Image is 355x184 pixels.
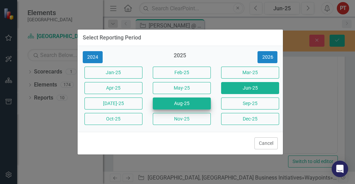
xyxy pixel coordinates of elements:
button: Feb-25 [153,67,211,79]
button: 2024 [83,51,103,63]
li: [DATE] Substantial Completion [15,66,215,74]
li: [DATE] Flash Operation [15,58,215,66]
button: Jun-25 [221,82,279,94]
button: 2026 [257,51,277,63]
div: Open Intercom Messenger [332,161,348,177]
button: May-25 [153,82,211,94]
button: Dec-25 [221,113,279,125]
div: 2025 [151,52,209,63]
button: Cancel [254,137,278,149]
button: Nov-25 [153,113,211,125]
button: Mar-25 [221,67,279,79]
button: [DATE]-25 [84,97,142,110]
span: (Currently behind schedule; potential liquidated damages $1685 per calendar day) [2,7,198,21]
button: Oct-25 [84,113,142,125]
button: Aug-25 [153,97,211,110]
li: [DATE] Complete Punchlist [15,83,215,91]
button: Sep-25 [221,97,279,110]
button: Jan-25 [84,67,142,79]
strong: Anticipated Schedule as of [DATE]: [2,45,93,51]
li: [DATE] LCDOT Inspection [15,74,215,83]
div: Select Reporting Period [83,35,141,41]
li: [DATE] Final Completion/Operational [15,91,215,99]
button: Apr-25 [84,82,142,94]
